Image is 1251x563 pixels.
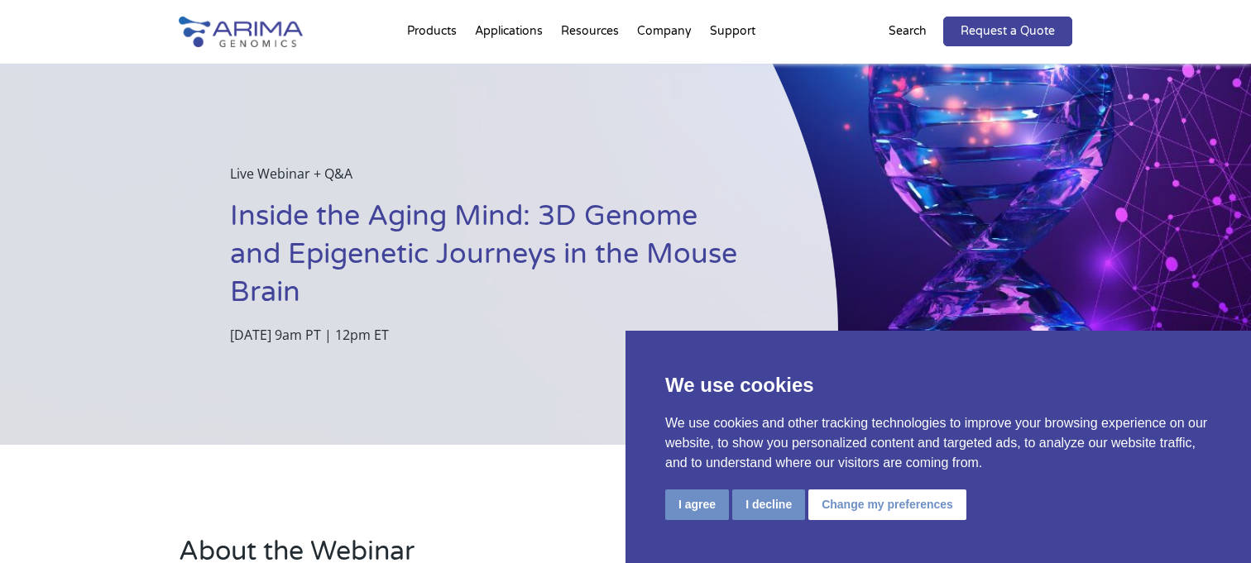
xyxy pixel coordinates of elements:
[230,324,755,346] p: [DATE] 9am PT | 12pm ET
[179,17,303,47] img: Arima-Genomics-logo
[230,198,755,324] h1: Inside the Aging Mind: 3D Genome and Epigenetic Journeys in the Mouse Brain
[665,413,1211,473] p: We use cookies and other tracking technologies to improve your browsing experience on our website...
[665,489,729,520] button: I agree
[230,163,755,198] p: Live Webinar + Q&A
[665,370,1211,400] p: We use cookies
[808,489,966,520] button: Change my preferences
[889,21,927,42] p: Search
[732,489,805,520] button: I decline
[943,17,1072,46] a: Request a Quote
